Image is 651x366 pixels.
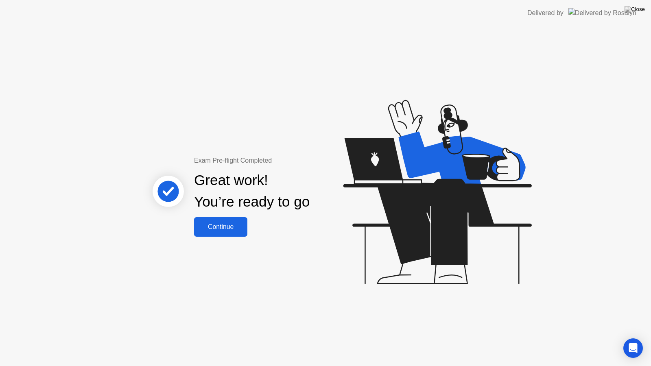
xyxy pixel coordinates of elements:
[194,170,310,213] div: Great work! You’re ready to go
[527,8,564,18] div: Delivered by
[194,217,247,237] button: Continue
[197,223,245,231] div: Continue
[194,156,362,166] div: Exam Pre-flight Completed
[568,8,636,17] img: Delivered by Rosalyn
[623,338,643,358] div: Open Intercom Messenger
[625,6,645,13] img: Close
